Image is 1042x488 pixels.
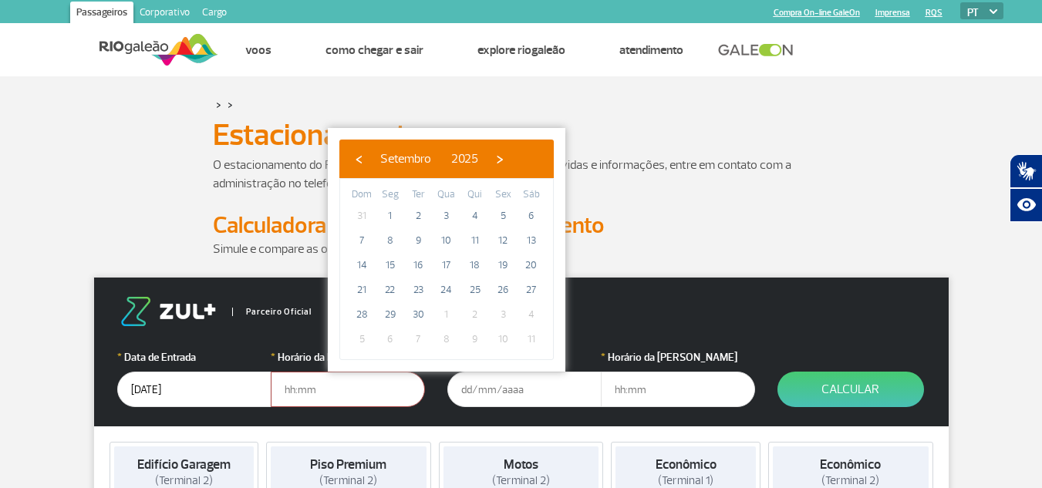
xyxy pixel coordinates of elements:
[406,253,430,278] span: 16
[406,204,430,228] span: 2
[155,473,213,488] span: (Terminal 2)
[245,42,271,58] a: Voos
[875,8,910,18] a: Imprensa
[519,327,544,352] span: 11
[820,456,881,473] strong: Econômico
[601,372,755,407] input: hh:mm
[137,456,231,473] strong: Edifício Garagem
[433,187,461,204] th: weekday
[463,204,487,228] span: 4
[196,2,233,26] a: Cargo
[319,473,377,488] span: (Terminal 2)
[271,349,425,365] label: Horário da Entrada
[656,456,717,473] strong: Econômico
[349,302,374,327] span: 28
[491,253,515,278] span: 19
[519,302,544,327] span: 4
[406,327,430,352] span: 7
[117,372,271,407] input: dd/mm/aaaa
[463,278,487,302] span: 25
[271,372,425,407] input: hh:mm
[774,8,860,18] a: Compra On-line GaleOn
[477,42,565,58] a: Explore RIOgaleão
[378,204,403,228] span: 1
[232,308,312,316] span: Parceiro Oficial
[489,187,518,204] th: weekday
[821,473,879,488] span: (Terminal 2)
[1010,188,1042,222] button: Abrir recursos assistivos.
[378,302,403,327] span: 29
[378,278,403,302] span: 22
[349,204,374,228] span: 31
[460,187,489,204] th: weekday
[463,228,487,253] span: 11
[216,96,221,113] a: >
[228,96,233,113] a: >
[328,128,565,372] bs-datepicker-container: calendar
[517,187,545,204] th: weekday
[441,147,488,170] button: 2025
[434,302,459,327] span: 1
[491,327,515,352] span: 10
[378,327,403,352] span: 6
[349,253,374,278] span: 14
[619,42,683,58] a: Atendimento
[519,278,544,302] span: 27
[133,2,196,26] a: Corporativo
[376,187,405,204] th: weekday
[491,302,515,327] span: 3
[213,211,830,240] h2: Calculadora de Tarifa do Estacionamento
[658,473,713,488] span: (Terminal 1)
[1010,154,1042,188] button: Abrir tradutor de língua de sinais.
[434,327,459,352] span: 8
[213,240,830,258] p: Simule e compare as opções.
[348,187,376,204] th: weekday
[601,349,755,365] label: Horário da [PERSON_NAME]
[434,228,459,253] span: 10
[491,204,515,228] span: 5
[349,278,374,302] span: 21
[406,228,430,253] span: 9
[213,122,830,148] h1: Estacionamento
[488,147,511,170] button: ›
[463,253,487,278] span: 18
[349,228,374,253] span: 7
[519,253,544,278] span: 20
[926,8,943,18] a: RQS
[378,253,403,278] span: 15
[347,149,511,164] bs-datepicker-navigation-view: ​ ​ ​
[1010,154,1042,222] div: Plugin de acessibilidade da Hand Talk.
[349,327,374,352] span: 5
[406,278,430,302] span: 23
[213,156,830,193] p: O estacionamento do RIOgaleão é administrado pela Estapar. Para dúvidas e informações, entre em c...
[380,151,431,167] span: Setembro
[117,349,271,365] label: Data de Entrada
[117,297,219,326] img: logo-zul.png
[777,372,924,407] button: Calcular
[447,372,602,407] input: dd/mm/aaaa
[378,228,403,253] span: 8
[519,204,544,228] span: 6
[404,187,433,204] th: weekday
[347,147,370,170] button: ‹
[434,253,459,278] span: 17
[325,42,423,58] a: Como chegar e sair
[504,456,538,473] strong: Motos
[370,147,441,170] button: Setembro
[463,302,487,327] span: 2
[492,473,550,488] span: (Terminal 2)
[434,204,459,228] span: 3
[451,151,478,167] span: 2025
[491,278,515,302] span: 26
[406,302,430,327] span: 30
[463,327,487,352] span: 9
[434,278,459,302] span: 24
[491,228,515,253] span: 12
[519,228,544,253] span: 13
[310,456,386,473] strong: Piso Premium
[70,2,133,26] a: Passageiros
